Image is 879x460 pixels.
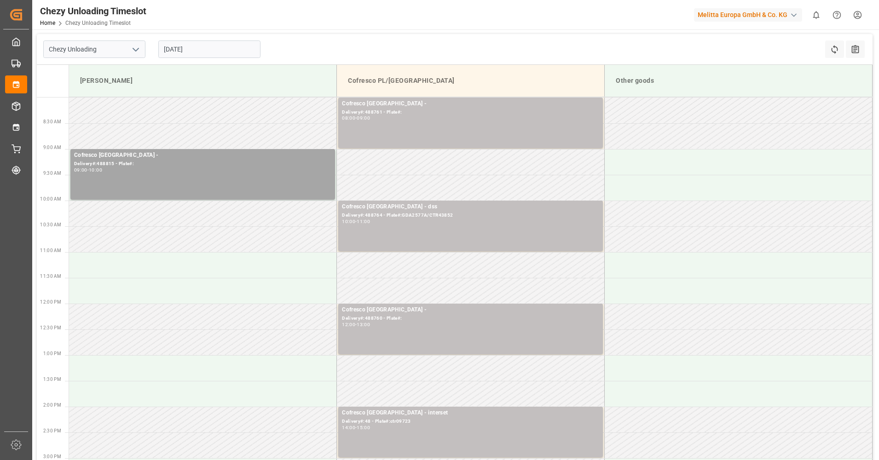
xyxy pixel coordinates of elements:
input: Type to search/select [43,40,145,58]
div: Cofresco [GEOGRAPHIC_DATA] - [342,305,599,315]
div: Melitta Europa GmbH & Co. KG [694,8,802,22]
button: Help Center [827,5,847,25]
button: Melitta Europa GmbH & Co. KG [694,6,806,23]
div: Chezy Unloading Timeslot [40,4,146,18]
div: Delivery#:488760 - Plate#: [342,315,599,322]
div: Cofresco PL/[GEOGRAPHIC_DATA] [344,72,597,89]
span: 12:00 PM [40,299,61,305]
div: - [355,425,357,430]
div: 10:00 [342,219,355,224]
div: - [87,168,89,172]
div: Delivery#:488761 - Plate#: [342,109,599,116]
div: - [355,219,357,224]
span: 1:30 PM [43,377,61,382]
div: 08:00 [342,116,355,120]
div: Cofresco [GEOGRAPHIC_DATA] - [342,99,599,109]
button: open menu [128,42,142,57]
span: 10:00 AM [40,196,61,201]
div: 09:00 [357,116,370,120]
div: 10:00 [89,168,102,172]
div: 11:00 [357,219,370,224]
div: 15:00 [357,425,370,430]
div: 09:00 [74,168,87,172]
div: Cofresco [GEOGRAPHIC_DATA] - [74,151,331,160]
button: show 0 new notifications [806,5,827,25]
div: - [355,322,357,327]
a: Home [40,20,55,26]
span: 11:30 AM [40,274,61,279]
div: Cofresco [GEOGRAPHIC_DATA] - interset [342,408,599,418]
div: 13:00 [357,322,370,327]
div: Delivery#:48 - Plate#:ctr09723 [342,418,599,425]
div: [PERSON_NAME] [76,72,329,89]
span: 3:00 PM [43,454,61,459]
span: 12:30 PM [40,325,61,330]
input: DD.MM.YYYY [158,40,260,58]
div: - [355,116,357,120]
div: 12:00 [342,322,355,327]
span: 11:00 AM [40,248,61,253]
div: Delivery#:488764 - Plate#:GDA2577A/CTR43852 [342,212,599,219]
span: 9:00 AM [43,145,61,150]
div: Delivery#:488815 - Plate#: [74,160,331,168]
span: 9:30 AM [43,171,61,176]
span: 10:30 AM [40,222,61,227]
span: 2:30 PM [43,428,61,433]
span: 2:00 PM [43,402,61,408]
div: Cofresco [GEOGRAPHIC_DATA] - dss [342,202,599,212]
div: 14:00 [342,425,355,430]
span: 8:30 AM [43,119,61,124]
div: Other goods [612,72,865,89]
span: 1:00 PM [43,351,61,356]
